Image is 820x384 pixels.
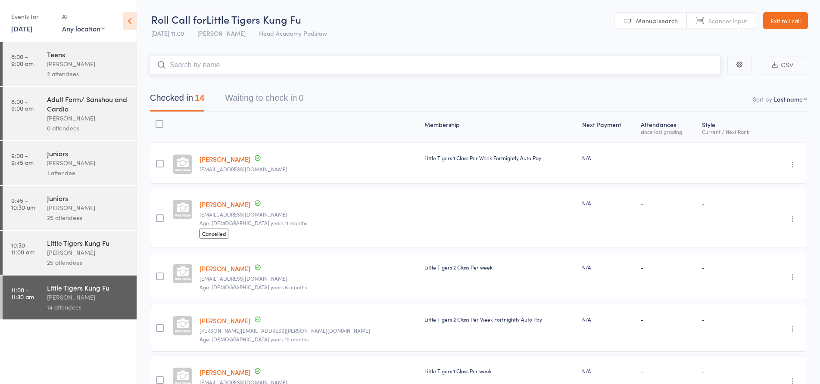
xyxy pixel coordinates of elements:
span: Little Tigers Kung Fu [206,12,301,26]
span: Age: [DEMOGRAPHIC_DATA] years 10 months [200,335,309,343]
div: - [702,199,764,207]
a: 11:00 -11:30 amLittle Tigers Kung Fu[PERSON_NAME]14 attendees [3,276,137,319]
a: [PERSON_NAME] [200,264,250,273]
div: Style [698,116,767,139]
a: 8:00 -9:00 amAdult Form/ Sanshou and Cardio[PERSON_NAME]0 attendees [3,87,137,140]
div: Next Payment [579,116,637,139]
div: N/A [582,367,634,375]
div: - [641,154,695,161]
span: Manual search [636,16,678,25]
a: 9:45 -10:30 amJuniors[PERSON_NAME]25 attendees [3,186,137,230]
div: Adult Form/ Sanshou and Cardio [47,94,129,113]
div: [PERSON_NAME] [47,113,129,123]
div: At [62,9,105,24]
div: - [702,367,764,375]
div: Membership [421,116,579,139]
span: Age: [DEMOGRAPHIC_DATA] years 8 months [200,283,307,291]
span: [DATE] 11:00 [151,29,184,37]
div: [PERSON_NAME] [47,59,129,69]
div: Last name [774,95,803,103]
div: 14 [195,93,204,102]
div: Little Tigers 2 Class Per week [424,263,575,271]
div: Little Tigers 2 Class Per Week Fortnightly Auto Pay [424,316,575,323]
time: 8:00 - 9:00 am [11,98,34,111]
div: - [641,263,695,271]
label: Sort by [753,95,772,103]
div: [PERSON_NAME] [47,203,129,213]
div: Teens [47,50,129,59]
time: 8:00 - 9:00 am [11,53,34,67]
button: Checked in14 [150,89,204,111]
span: Scanner input [708,16,747,25]
div: - [641,199,695,207]
div: Juniors [47,193,129,203]
span: Cancelled [200,229,228,238]
div: [PERSON_NAME] [47,248,129,257]
a: [PERSON_NAME] [200,200,250,209]
div: - [702,316,764,323]
div: N/A [582,199,634,207]
button: Waiting to check in0 [225,89,303,111]
div: 25 attendees [47,213,129,223]
div: 1 attendee [47,168,129,178]
div: Little Tigers Kung Fu [47,283,129,292]
input: Search by name [150,55,721,75]
div: Little Tigers 1 Class Per week [424,367,575,375]
div: N/A [582,154,634,161]
span: Roll Call for [151,12,206,26]
div: N/A [582,263,634,271]
div: Current / Next Rank [702,129,764,134]
div: Events for [11,9,53,24]
div: - [702,263,764,271]
div: 25 attendees [47,257,129,267]
time: 10:30 - 11:00 am [11,242,34,255]
div: Little Tigers 1 Class Per Week Fortnightly Auto Pay [424,154,575,161]
a: 8:00 -9:00 amTeens[PERSON_NAME]2 attendees [3,42,137,86]
time: 9:00 - 9:45 am [11,152,34,166]
div: 0 attendees [47,123,129,133]
div: [PERSON_NAME] [47,158,129,168]
time: 11:00 - 11:30 am [11,286,34,300]
div: [PERSON_NAME] [47,292,129,302]
small: mayasah.musailem@gmail.com [200,276,418,282]
span: Age: [DEMOGRAPHIC_DATA] years 11 months [200,219,307,226]
span: [PERSON_NAME] [197,29,246,37]
div: Juniors [47,149,129,158]
a: [DATE] [11,24,32,33]
div: - [702,154,764,161]
div: - [641,367,695,375]
span: Head Academy Padstow [259,29,327,37]
div: - [641,316,695,323]
small: loanne.pham@live.com.au [200,328,418,334]
time: 9:45 - 10:30 am [11,197,35,211]
a: [PERSON_NAME] [200,368,250,377]
div: 14 attendees [47,302,129,312]
div: 2 attendees [47,69,129,79]
div: Atten­dances [637,116,698,139]
button: CSV [758,56,807,74]
small: danthuyagius@gmail.com [200,166,418,172]
div: Little Tigers Kung Fu [47,238,129,248]
a: [PERSON_NAME] [200,155,250,164]
div: since last grading [641,129,695,134]
a: [PERSON_NAME] [200,316,250,325]
div: Any location [62,24,105,33]
a: Exit roll call [763,12,808,29]
small: mayasah.musailem@gmail.com [200,211,418,217]
div: N/A [582,316,634,323]
a: 10:30 -11:00 amLittle Tigers Kung Fu[PERSON_NAME]25 attendees [3,231,137,275]
div: 0 [299,93,303,102]
a: 9:00 -9:45 amJuniors[PERSON_NAME]1 attendee [3,141,137,185]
